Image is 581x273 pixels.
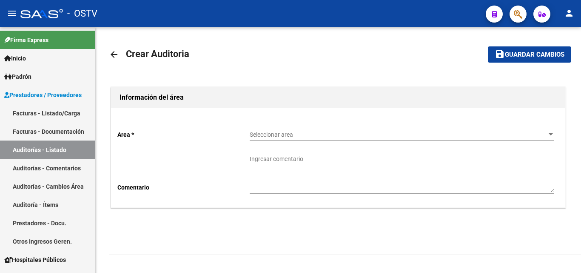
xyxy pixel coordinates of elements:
span: Crear Auditoria [126,49,189,59]
span: Padrón [4,72,31,81]
h1: Información del área [120,91,557,104]
span: Seleccionar area [250,131,547,138]
span: - OSTV [67,4,97,23]
button: Guardar cambios [488,46,571,62]
iframe: Intercom live chat [552,244,572,264]
mat-icon: person [564,8,574,18]
span: Firma Express [4,35,48,45]
p: Area * [117,130,250,139]
span: Guardar cambios [505,51,564,59]
span: Inicio [4,54,26,63]
mat-icon: save [495,49,505,59]
mat-icon: arrow_back [109,49,119,60]
p: Comentario [117,183,250,192]
mat-icon: menu [7,8,17,18]
span: Hospitales Públicos [4,255,66,264]
span: Prestadores / Proveedores [4,90,82,100]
